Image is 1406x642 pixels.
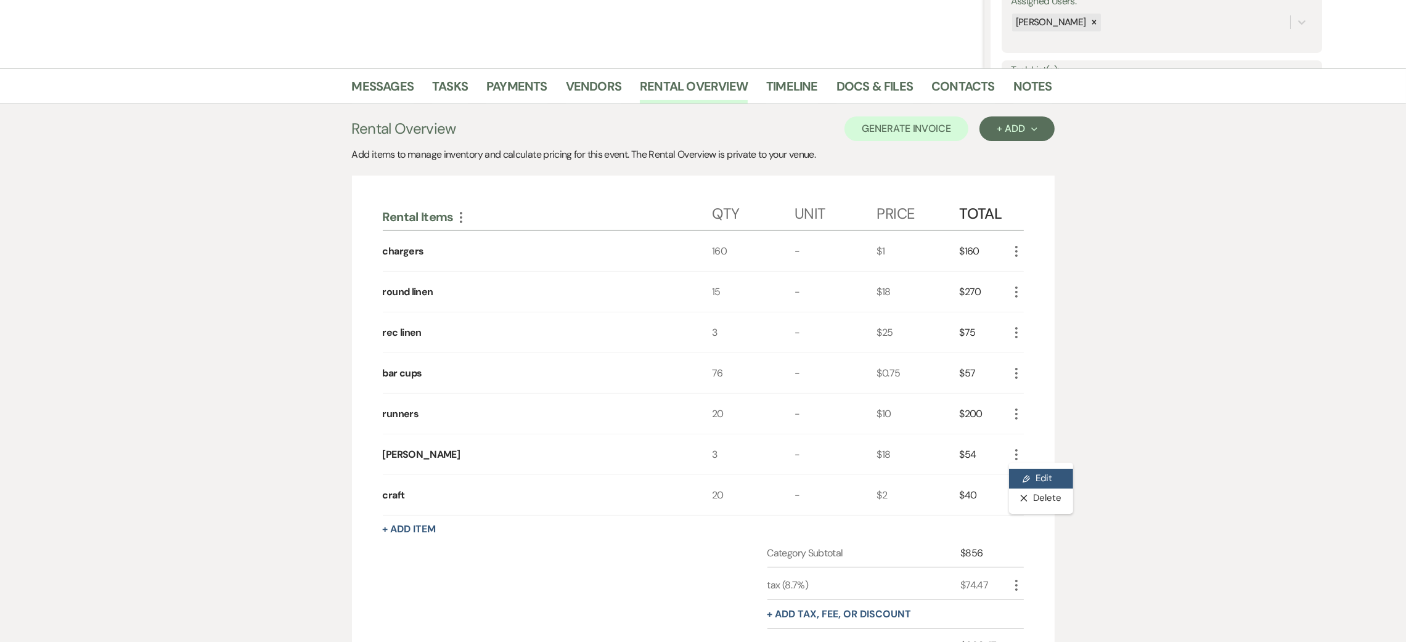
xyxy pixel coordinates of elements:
[383,325,422,340] div: rec linen
[960,578,1008,593] div: $74.47
[979,116,1054,141] button: + Add
[383,488,405,503] div: craft
[712,475,795,515] div: 20
[712,353,795,393] div: 76
[959,312,1008,352] div: $75
[795,193,877,230] div: Unit
[383,285,433,299] div: round linen
[877,231,960,271] div: $1
[383,366,422,381] div: bar cups
[712,394,795,434] div: 20
[795,353,877,393] div: -
[1009,489,1073,508] button: Delete
[795,231,877,271] div: -
[712,434,795,474] div: 3
[877,353,960,393] div: $0.75
[352,147,1055,162] div: Add items to manage inventory and calculate pricing for this event. The Rental Overview is privat...
[877,475,960,515] div: $2
[959,272,1008,312] div: $270
[795,475,877,515] div: -
[795,312,877,352] div: -
[836,76,913,104] a: Docs & Files
[931,76,995,104] a: Contacts
[959,231,1008,271] div: $160
[383,407,419,421] div: runners
[997,124,1037,134] div: + Add
[877,272,960,312] div: $18
[959,394,1008,434] div: $200
[1009,469,1073,489] button: Edit
[877,434,960,474] div: $18
[383,524,436,534] button: + Add Item
[960,546,1008,561] div: $856
[767,546,961,561] div: Category Subtotal
[767,578,961,593] div: tax (8.7%)
[352,76,414,104] a: Messages
[712,193,795,230] div: Qty
[486,76,547,104] a: Payments
[432,76,468,104] a: Tasks
[795,272,877,312] div: -
[383,244,424,259] div: chargers
[795,434,877,474] div: -
[959,353,1008,393] div: $57
[877,312,960,352] div: $25
[877,394,960,434] div: $10
[766,76,818,104] a: Timeline
[383,447,460,462] div: [PERSON_NAME]
[1011,62,1313,79] label: Task List(s):
[383,209,713,225] div: Rental Items
[640,76,748,104] a: Rental Overview
[1012,14,1088,31] div: [PERSON_NAME]
[959,434,1008,474] div: $54
[352,118,456,140] h3: Rental Overview
[959,193,1008,230] div: Total
[959,475,1008,515] div: $40
[795,394,877,434] div: -
[877,193,960,230] div: Price
[712,272,795,312] div: 15
[1013,76,1052,104] a: Notes
[712,312,795,352] div: 3
[712,231,795,271] div: 160
[767,609,912,619] button: + Add tax, fee, or discount
[566,76,621,104] a: Vendors
[844,116,968,141] button: Generate Invoice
